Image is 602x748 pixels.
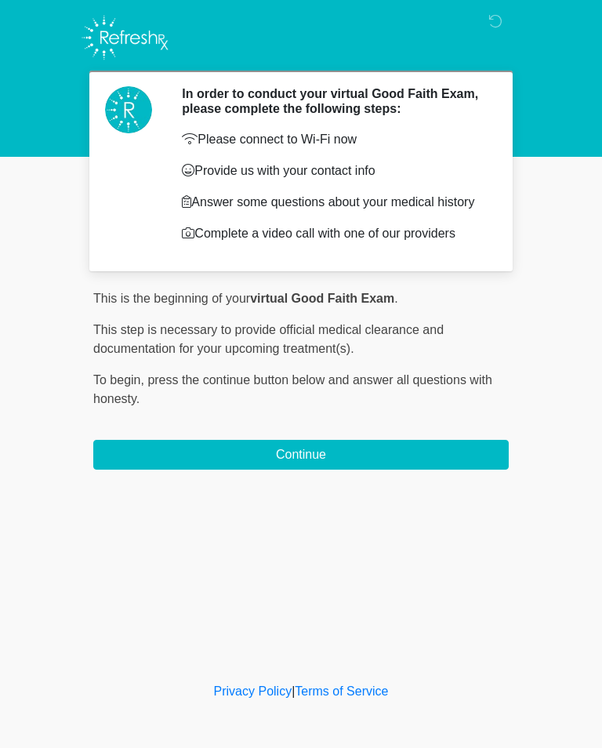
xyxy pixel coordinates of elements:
[214,684,292,698] a: Privacy Policy
[394,292,397,305] span: .
[105,86,152,133] img: Agent Avatar
[182,224,485,243] p: Complete a video call with one of our providers
[250,292,394,305] strong: virtual Good Faith Exam
[295,684,388,698] a: Terms of Service
[93,292,250,305] span: This is the beginning of your
[292,684,295,698] a: |
[93,323,444,355] span: This step is necessary to provide official medical clearance and documentation for your upcoming ...
[78,12,172,64] img: Refresh RX Logo
[182,193,485,212] p: Answer some questions about your medical history
[93,440,509,470] button: Continue
[93,373,492,405] span: press the continue button below and answer all questions with honesty.
[93,373,147,387] span: To begin,
[182,130,485,149] p: Please connect to Wi-Fi now
[182,162,485,180] p: Provide us with your contact info
[182,86,485,116] h2: In order to conduct your virtual Good Faith Exam, please complete the following steps:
